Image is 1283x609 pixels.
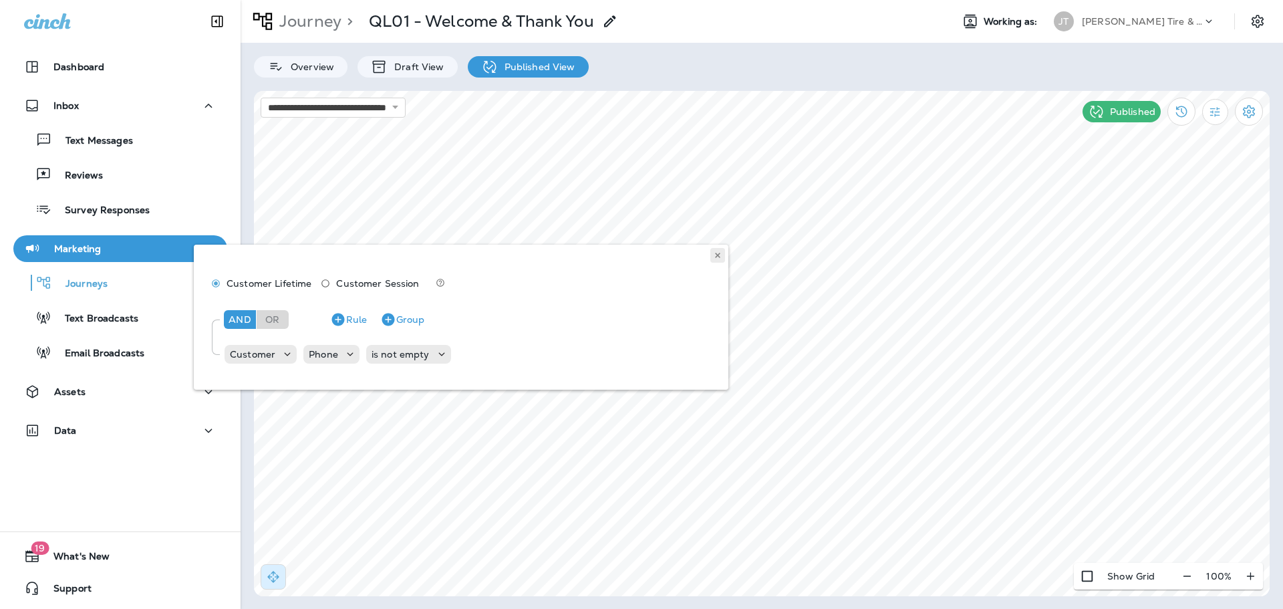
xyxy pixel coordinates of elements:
[198,8,236,35] button: Collapse Sidebar
[13,126,227,154] button: Text Messages
[1246,9,1270,33] button: Settings
[13,543,227,570] button: 19What's New
[51,205,150,217] p: Survey Responses
[40,583,92,599] span: Support
[40,551,110,567] span: What's New
[13,195,227,223] button: Survey Responses
[1167,98,1195,126] button: View Changelog
[13,92,227,119] button: Inbox
[13,378,227,405] button: Assets
[984,16,1040,27] span: Working as:
[13,338,227,366] button: Email Broadcasts
[51,313,138,326] p: Text Broadcasts
[13,269,227,297] button: Journeys
[284,62,334,72] p: Overview
[52,135,133,148] p: Text Messages
[13,575,227,602] button: Support
[54,386,86,397] p: Assets
[13,53,227,80] button: Dashboard
[1110,106,1155,117] p: Published
[1082,16,1202,27] p: [PERSON_NAME] Tire & Auto
[274,11,341,31] p: Journey
[52,278,108,291] p: Journeys
[388,62,444,72] p: Draft View
[54,243,101,254] p: Marketing
[13,417,227,444] button: Data
[1107,571,1155,582] p: Show Grid
[51,348,144,360] p: Email Broadcasts
[1235,98,1263,126] button: Settings
[53,100,79,111] p: Inbox
[51,170,103,182] p: Reviews
[341,11,353,31] p: >
[53,62,104,72] p: Dashboard
[1206,571,1232,582] p: 100 %
[13,160,227,189] button: Reviews
[1202,99,1228,125] button: Filter Statistics
[498,62,575,72] p: Published View
[54,425,77,436] p: Data
[369,11,594,31] p: QL01 - Welcome & Thank You
[13,235,227,262] button: Marketing
[1054,11,1074,31] div: JT
[13,303,227,332] button: Text Broadcasts
[31,541,49,555] span: 19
